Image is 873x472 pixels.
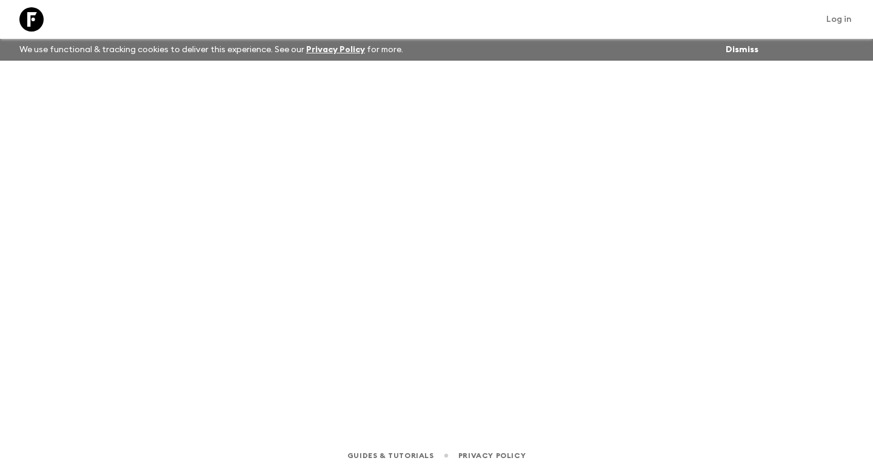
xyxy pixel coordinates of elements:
a: Privacy Policy [458,449,526,462]
a: Log in [820,11,858,28]
p: We use functional & tracking cookies to deliver this experience. See our for more. [15,39,408,61]
a: Guides & Tutorials [347,449,434,462]
a: Privacy Policy [306,46,365,54]
button: Dismiss [723,41,761,58]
